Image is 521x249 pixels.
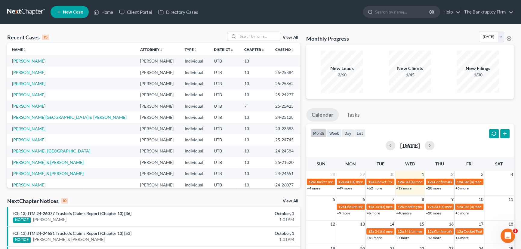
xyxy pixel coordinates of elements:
i: unfold_more [194,48,197,52]
td: UTB [209,134,239,145]
span: 28 [330,171,336,178]
a: +49 more [337,186,352,190]
td: 25-25425 [270,100,300,112]
span: 10 [478,196,484,203]
h2: [DATE] [400,142,420,149]
td: [PERSON_NAME] [135,168,180,179]
div: 15 [42,35,49,40]
div: 10 [61,198,68,204]
span: 12a [457,204,463,209]
h3: Monthly Progress [306,35,349,42]
td: UTB [209,67,239,78]
div: New Filings [457,65,499,72]
i: unfold_more [159,48,163,52]
td: Individual [180,89,209,100]
a: +9 more [337,211,350,215]
span: Docket Text: for [PERSON_NAME] [464,229,517,234]
span: 3 [480,171,484,178]
span: Meeting for [PERSON_NAME] [404,204,452,209]
span: 17 [478,220,484,228]
span: Wed [405,161,415,166]
a: Help [440,7,461,17]
div: 1:01PM [205,217,294,223]
span: 8 [421,196,425,203]
td: UTB [209,168,239,179]
a: +4 more [455,235,469,240]
button: month [310,129,327,137]
td: UTB [209,78,239,89]
td: 24-24584 [270,146,300,157]
td: 25-24277 [270,89,300,100]
i: unfold_more [23,48,26,52]
a: [PERSON_NAME] [33,217,66,223]
td: Individual [180,100,209,112]
input: Search by name... [375,6,430,17]
a: Directory Cases [155,7,201,17]
button: list [354,129,365,137]
span: Sat [495,161,503,166]
a: +62 more [367,186,382,190]
td: Individual [180,78,209,89]
span: 2 [451,171,454,178]
span: 12 [330,220,336,228]
td: [PERSON_NAME] [135,112,180,123]
td: 13 [239,168,270,179]
a: [PERSON_NAME] [12,103,45,109]
i: unfold_more [261,48,265,52]
span: 12a [398,204,404,209]
span: Confirmation hearing for [PERSON_NAME] [434,229,502,234]
a: [PERSON_NAME] [12,182,45,187]
span: 13 [359,220,365,228]
td: [PERSON_NAME] [135,146,180,157]
a: Case Nounfold_more [275,47,294,52]
div: 2/60 [321,72,363,78]
a: The Bankruptcy Firm [461,7,513,17]
td: UTB [209,157,239,168]
div: 1/45 [389,72,431,78]
td: UTB [209,55,239,66]
a: Calendar [306,108,339,121]
td: [PERSON_NAME] [135,78,180,89]
a: View All [283,35,298,40]
a: +40 more [396,211,412,215]
span: 1 [421,171,425,178]
a: Client Portal [116,7,155,17]
iframe: Intercom live chat [501,229,515,243]
span: Docket Text: for [PERSON_NAME] [315,180,369,184]
a: [PERSON_NAME] & [PERSON_NAME] [33,236,105,242]
a: View All [283,199,298,203]
div: 1/30 [457,72,499,78]
span: 5 [332,196,336,203]
span: 12a [338,180,344,184]
a: [PERSON_NAME] [12,126,45,131]
td: 13 [239,179,270,190]
td: 13 [239,134,270,145]
span: 29 [359,171,365,178]
a: [PERSON_NAME] [12,58,45,63]
a: (Ch 13) JTM 24-26077 Trustee's Claims Report (Chapter 13) [36] [13,211,131,216]
a: [PERSON_NAME] [12,70,45,75]
td: 25-25862 [270,78,300,89]
td: UTB [209,123,239,134]
span: 18 [508,220,514,228]
td: UTB [209,146,239,157]
td: Individual [180,179,209,190]
span: Fri [466,161,473,166]
span: Sun [317,161,325,166]
span: New Case [63,10,83,14]
td: 13 [239,146,270,157]
span: 14 [389,220,395,228]
td: [PERSON_NAME] [135,67,180,78]
span: 12a [427,204,433,209]
a: [PERSON_NAME] [12,92,45,97]
span: 9 [451,196,454,203]
a: [PERSON_NAME] & [PERSON_NAME] [12,160,84,165]
td: 13 [239,78,270,89]
span: 6 [362,196,365,203]
span: 12a [368,204,374,209]
a: [PERSON_NAME], [GEOGRAPHIC_DATA] [12,148,90,153]
span: 11 [508,196,514,203]
td: Individual [180,168,209,179]
a: Chapterunfold_more [244,47,265,52]
td: 13 [239,112,270,123]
